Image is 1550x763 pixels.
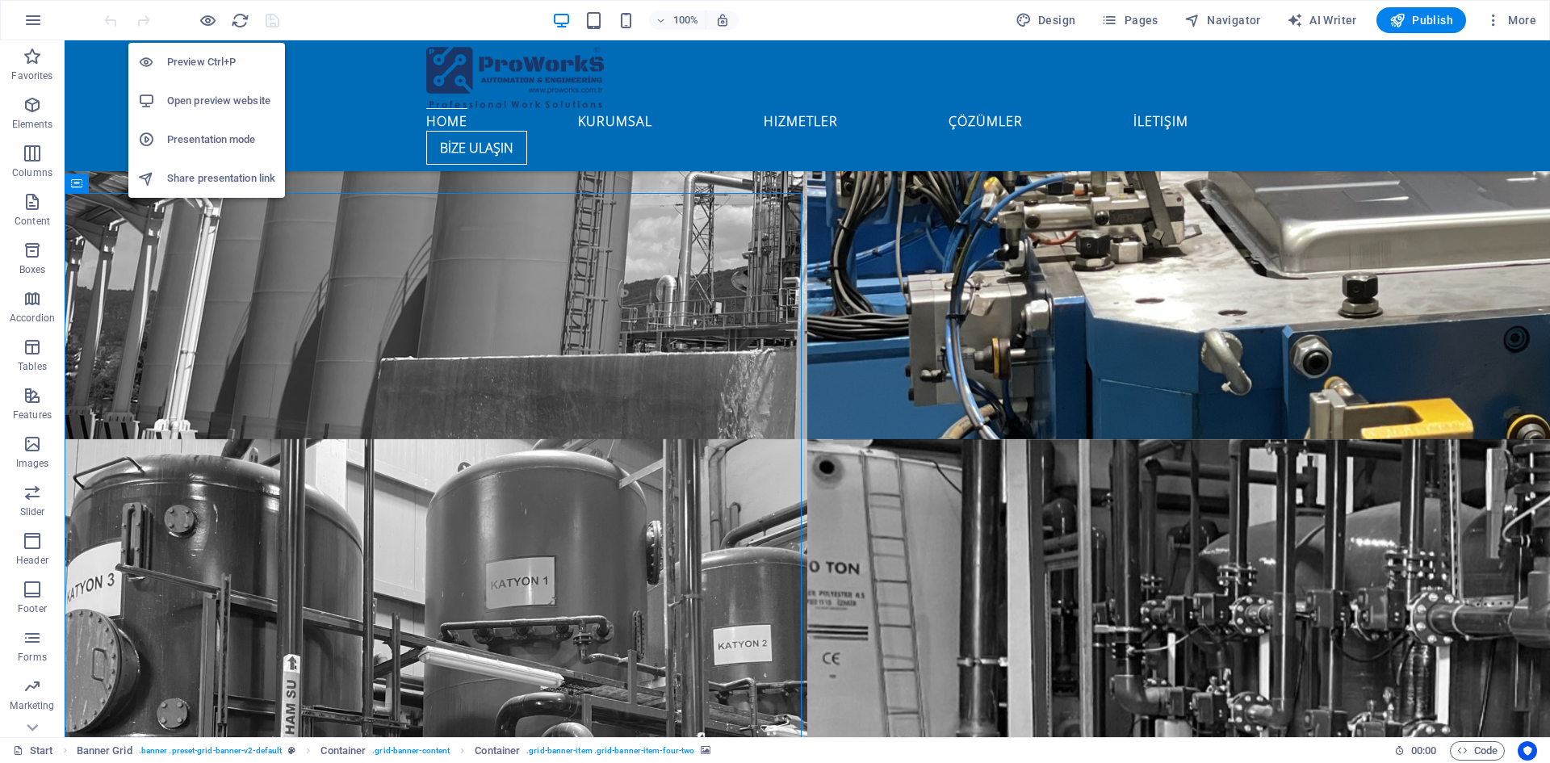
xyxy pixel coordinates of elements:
[18,651,47,664] p: Forms
[1422,744,1425,757] span: :
[715,13,730,27] i: On resize automatically adjust zoom level to fit chosen device.
[18,360,47,373] p: Tables
[1280,7,1364,33] button: AI Writer
[16,554,48,567] p: Header
[1009,7,1083,33] button: Design
[1518,741,1537,761] button: Usercentrics
[1101,12,1158,28] span: Pages
[1009,7,1083,33] div: Design (Ctrl+Alt+Y)
[11,69,52,82] p: Favorites
[475,741,520,761] span: Click to select. Double-click to edit
[288,746,295,755] i: This element is a customizable preset
[1394,741,1437,761] h6: Session time
[13,409,52,421] p: Features
[167,91,275,111] h6: Open preview website
[1411,741,1436,761] span: 00 00
[139,741,283,761] span: . banner .preset-grid-banner-v2-default
[167,130,275,149] h6: Presentation mode
[1479,7,1543,33] button: More
[1016,12,1076,28] span: Design
[649,10,706,30] button: 100%
[1485,12,1536,28] span: More
[19,263,46,276] p: Boxes
[1389,12,1453,28] span: Publish
[701,746,710,755] i: This element contains a background
[10,699,54,712] p: Marketing
[15,215,50,228] p: Content
[372,741,450,761] span: . grid-banner-content
[12,166,52,179] p: Columns
[77,741,132,761] span: Click to select. Double-click to edit
[231,11,249,30] i: Reload page
[167,52,275,72] h6: Preview Ctrl+P
[18,602,47,615] p: Footer
[1376,7,1466,33] button: Publish
[1178,7,1267,33] button: Navigator
[1457,741,1498,761] span: Code
[77,741,711,761] nav: breadcrumb
[1450,741,1505,761] button: Code
[230,10,249,30] button: reload
[320,741,366,761] span: Click to select. Double-click to edit
[673,10,699,30] h6: 100%
[13,741,53,761] a: Click to cancel selection. Double-click to open Pages
[167,169,275,188] h6: Share presentation link
[16,457,49,470] p: Images
[1287,12,1357,28] span: AI Writer
[1095,7,1164,33] button: Pages
[526,741,694,761] span: . grid-banner-item .grid-banner-item-four-two
[12,118,53,131] p: Elements
[10,312,55,325] p: Accordion
[1184,12,1261,28] span: Navigator
[20,505,45,518] p: Slider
